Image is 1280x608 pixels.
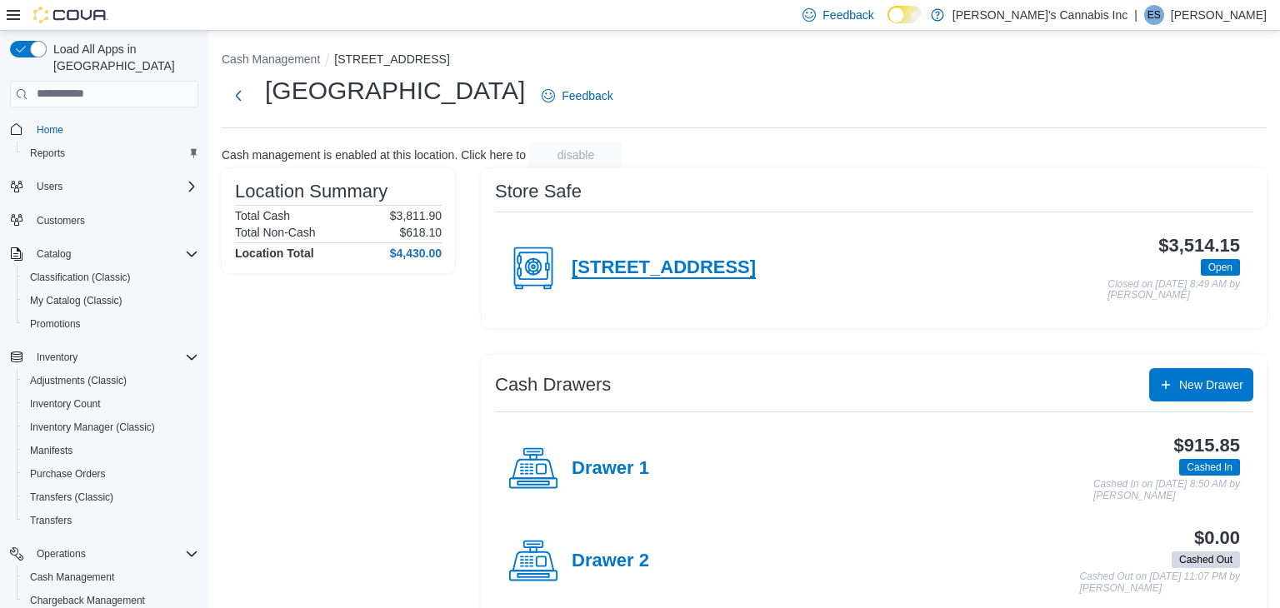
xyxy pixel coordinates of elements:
span: Inventory Count [30,397,101,411]
a: Feedback [535,79,619,112]
p: [PERSON_NAME]'s Cannabis Inc [952,5,1127,25]
span: Manifests [23,441,198,461]
span: disable [557,147,594,163]
span: Reports [23,143,198,163]
span: Classification (Classic) [30,271,131,284]
span: Cash Management [23,567,198,587]
span: Transfers (Classic) [23,487,198,507]
h4: Location Total [235,247,314,260]
p: | [1134,5,1137,25]
button: Operations [3,542,205,566]
span: Inventory Manager (Classic) [30,421,155,434]
span: Classification (Classic) [23,267,198,287]
a: Promotions [23,314,87,334]
a: Customers [30,211,92,231]
h6: Total Cash [235,209,290,222]
span: Cashed Out [1179,552,1232,567]
button: Transfers (Classic) [17,486,205,509]
a: Classification (Classic) [23,267,137,287]
h4: Drawer 2 [572,551,649,572]
span: Operations [30,544,198,564]
span: Users [30,177,198,197]
span: Feedback [822,7,873,23]
button: Reports [17,142,205,165]
button: Purchase Orders [17,462,205,486]
button: Users [3,175,205,198]
button: Inventory Count [17,392,205,416]
button: Inventory Manager (Classic) [17,416,205,439]
span: Manifests [30,444,72,457]
button: Classification (Classic) [17,266,205,289]
p: Cashed Out on [DATE] 11:07 PM by [PERSON_NAME] [1079,571,1240,594]
span: Adjustments (Classic) [30,374,127,387]
span: Operations [37,547,86,561]
button: Inventory [3,346,205,369]
span: My Catalog (Classic) [30,294,122,307]
h3: $3,514.15 [1158,236,1240,256]
a: Home [30,120,70,140]
button: Cash Management [222,52,320,66]
span: Catalog [37,247,71,261]
h3: $0.00 [1194,528,1240,548]
div: Erica Smith [1144,5,1164,25]
h4: $4,430.00 [390,247,442,260]
span: Purchase Orders [30,467,106,481]
p: [PERSON_NAME] [1171,5,1267,25]
span: Load All Apps in [GEOGRAPHIC_DATA] [47,41,198,74]
span: Cash Management [30,571,114,584]
a: Purchase Orders [23,464,112,484]
p: $3,811.90 [390,209,442,222]
span: Inventory Count [23,394,198,414]
a: Inventory Count [23,394,107,414]
span: Customers [37,214,85,227]
span: Transfers [23,511,198,531]
span: Open [1208,260,1232,275]
button: Next [222,79,255,112]
span: Inventory Manager (Classic) [23,417,198,437]
span: Cashed Out [1172,551,1240,568]
span: Users [37,180,62,193]
button: Users [30,177,69,197]
button: Promotions [17,312,205,336]
h3: Store Safe [495,182,582,202]
h3: Cash Drawers [495,375,611,395]
a: Transfers (Classic) [23,487,120,507]
h4: [STREET_ADDRESS] [572,257,756,279]
button: [STREET_ADDRESS] [334,52,449,66]
input: Dark Mode [887,6,922,23]
span: Customers [30,210,198,231]
button: Operations [30,544,92,564]
button: Catalog [3,242,205,266]
button: Manifests [17,439,205,462]
span: Promotions [30,317,81,331]
span: Catalog [30,244,198,264]
h3: $915.85 [1174,436,1240,456]
button: My Catalog (Classic) [17,289,205,312]
h4: Drawer 1 [572,458,649,480]
button: Home [3,117,205,142]
span: Promotions [23,314,198,334]
span: Inventory [37,351,77,364]
span: Transfers (Classic) [30,491,113,504]
button: Inventory [30,347,84,367]
span: New Drawer [1179,376,1243,393]
h6: Total Non-Cash [235,226,316,239]
h1: [GEOGRAPHIC_DATA] [265,74,525,107]
button: Customers [3,208,205,232]
a: Manifests [23,441,79,461]
a: Reports [23,143,72,163]
span: Reports [30,147,65,160]
p: $618.10 [399,226,442,239]
span: Cashed In [1179,459,1240,476]
span: My Catalog (Classic) [23,291,198,311]
h3: Location Summary [235,182,387,202]
a: Adjustments (Classic) [23,371,133,391]
img: Cova [33,7,108,23]
button: Cash Management [17,566,205,589]
span: Chargeback Management [30,594,145,607]
span: Home [37,123,63,137]
span: Home [30,119,198,140]
a: Inventory Manager (Classic) [23,417,162,437]
button: Catalog [30,244,77,264]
